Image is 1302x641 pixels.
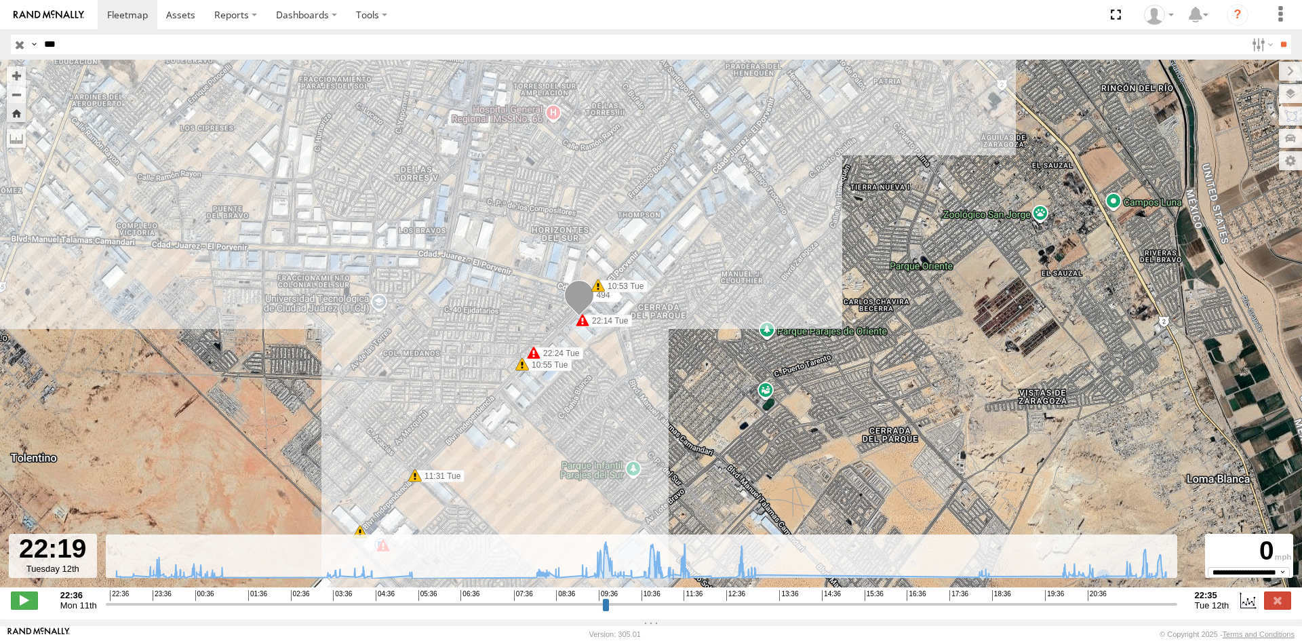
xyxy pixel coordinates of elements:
[992,590,1011,601] span: 18:36
[110,590,129,601] span: 22:36
[28,35,39,54] label: Search Query
[583,315,632,327] label: 22:14 Tue
[7,627,70,641] a: Visit our Website
[1088,590,1107,601] span: 20:36
[1160,630,1295,638] div: © Copyright 2025 -
[460,590,479,601] span: 06:36
[907,590,926,601] span: 16:36
[1139,5,1179,25] div: Roberto Garcia
[865,590,884,601] span: 15:36
[589,630,641,638] div: Version: 305.01
[60,600,97,610] span: Mon 11th Aug 2025
[11,591,38,609] label: Play/Stop
[7,104,26,122] button: Zoom Home
[333,590,352,601] span: 03:36
[779,590,798,601] span: 13:36
[418,590,437,601] span: 05:36
[684,590,703,601] span: 11:36
[7,66,26,85] button: Zoom in
[1279,151,1302,170] label: Map Settings
[1246,35,1276,54] label: Search Filter Options
[353,525,367,539] div: 9
[1045,590,1064,601] span: 19:36
[726,590,745,601] span: 12:36
[415,470,465,482] label: 11:31 Tue
[522,359,572,371] label: 10:55 Tue
[1195,600,1229,610] span: Tue 12th Aug 2025
[291,590,310,601] span: 02:36
[556,590,575,601] span: 08:36
[60,590,97,600] strong: 22:36
[1264,591,1291,609] label: Close
[7,129,26,148] label: Measure
[1207,536,1291,567] div: 0
[153,590,172,601] span: 23:36
[949,590,968,601] span: 17:36
[248,590,267,601] span: 01:36
[1195,590,1229,600] strong: 22:35
[376,590,395,601] span: 04:36
[1227,4,1248,26] i: ?
[534,347,583,360] label: 22:24 Tue
[7,85,26,104] button: Zoom out
[514,590,533,601] span: 07:36
[642,590,660,601] span: 10:36
[14,10,84,20] img: rand-logo.svg
[1223,630,1295,638] a: Terms and Conditions
[822,590,841,601] span: 14:36
[599,590,618,601] span: 09:36
[597,290,610,300] span: 494
[598,280,648,292] label: 10:53 Tue
[195,590,214,601] span: 00:36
